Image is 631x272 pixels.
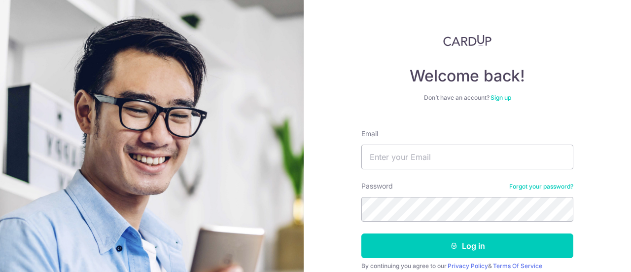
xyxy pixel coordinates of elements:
[493,262,542,270] a: Terms Of Service
[509,183,573,191] a: Forgot your password?
[361,181,393,191] label: Password
[361,262,573,270] div: By continuing you agree to our &
[361,94,573,102] div: Don’t have an account?
[361,233,573,258] button: Log in
[491,94,511,101] a: Sign up
[361,66,573,86] h4: Welcome back!
[361,129,378,139] label: Email
[361,145,573,169] input: Enter your Email
[443,35,491,46] img: CardUp Logo
[448,262,488,270] a: Privacy Policy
